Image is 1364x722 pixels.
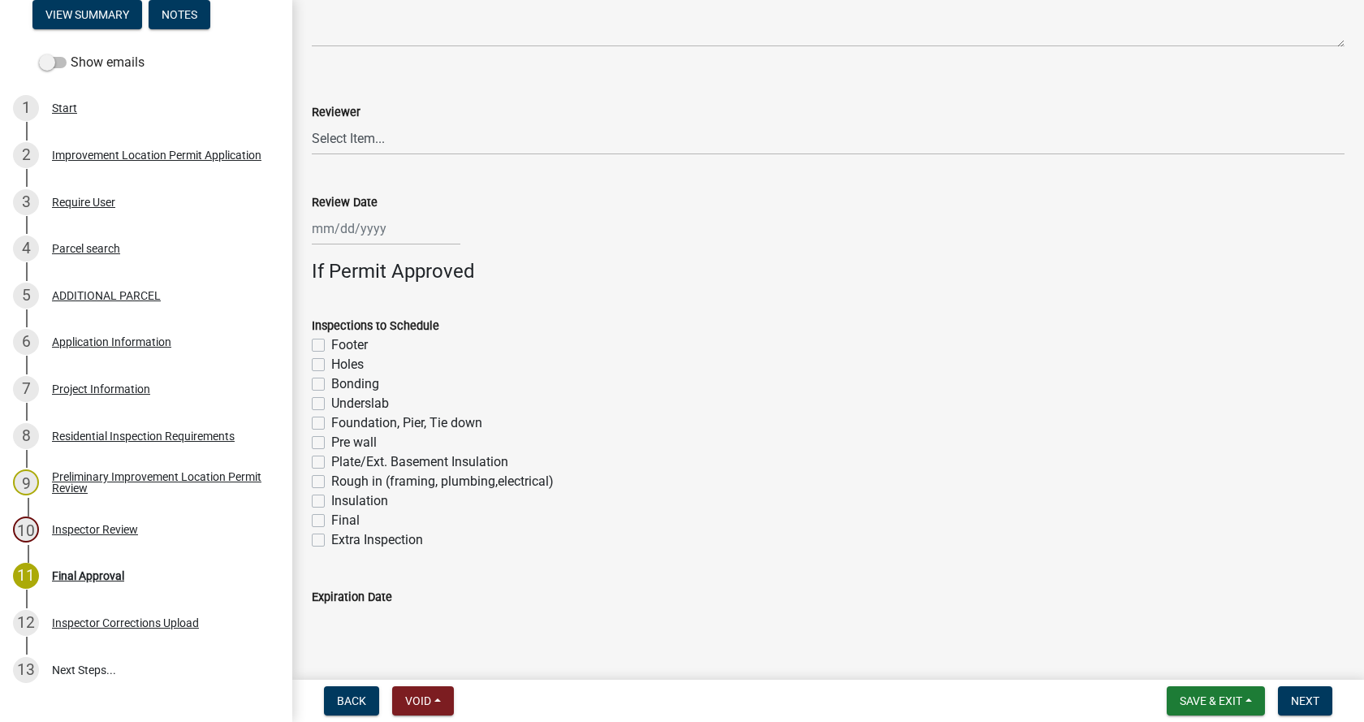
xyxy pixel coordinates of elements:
div: Inspector Corrections Upload [52,617,199,629]
div: 13 [13,657,39,683]
button: Back [324,686,379,716]
wm-modal-confirm: Notes [149,9,210,22]
div: Parcel search [52,243,120,254]
label: Rough in (framing, plumbing,electrical) [331,472,554,491]
div: 10 [13,517,39,543]
label: Underslab [331,394,389,413]
input: mm/dd/yyyy [312,212,460,245]
label: Final [331,511,360,530]
label: Expiration Date [312,592,392,603]
div: ADDITIONAL PARCEL [52,290,161,301]
div: Preliminary Improvement Location Permit Review [52,471,266,494]
div: 9 [13,469,39,495]
label: Insulation [331,491,388,511]
div: 3 [13,189,39,215]
button: Save & Exit [1167,686,1265,716]
div: Improvement Location Permit Application [52,149,261,161]
div: Application Information [52,336,171,348]
label: Holes [331,355,364,374]
div: 6 [13,329,39,355]
label: Review Date [312,197,378,209]
div: 2 [13,142,39,168]
label: Extra Inspection [331,530,423,550]
label: Pre wall [331,433,377,452]
div: Final Approval [52,570,124,581]
div: 5 [13,283,39,309]
label: Reviewer [312,107,360,119]
button: Next [1278,686,1332,716]
div: Inspector Review [52,524,138,535]
span: Back [337,694,366,707]
label: Inspections to Schedule [312,321,439,332]
div: 8 [13,423,39,449]
label: Show emails [39,53,145,72]
div: 11 [13,563,39,589]
div: 4 [13,236,39,262]
span: Void [405,694,431,707]
label: Foundation, Pier, Tie down [331,413,482,433]
div: 12 [13,610,39,636]
label: Bonding [331,374,379,394]
wm-modal-confirm: Summary [32,9,142,22]
div: 1 [13,95,39,121]
button: Void [392,686,454,716]
div: 7 [13,376,39,402]
label: Footer [331,335,368,355]
div: Project Information [52,383,150,395]
label: Plate/Ext. Basement Insulation [331,452,508,472]
div: Residential Inspection Requirements [52,430,235,442]
div: Start [52,102,77,114]
span: Save & Exit [1180,694,1242,707]
div: Require User [52,197,115,208]
h4: If Permit Approved [312,260,1345,283]
span: Next [1291,694,1319,707]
